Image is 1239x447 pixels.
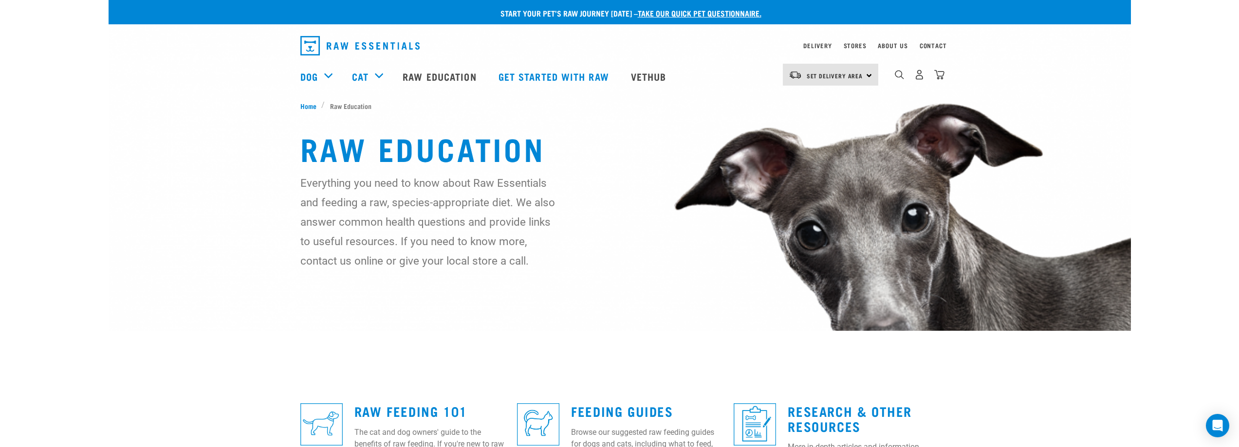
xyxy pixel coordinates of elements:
[393,57,488,96] a: Raw Education
[807,74,863,77] span: Set Delivery Area
[895,70,904,79] img: home-icon-1@2x.png
[1206,414,1229,437] div: Open Intercom Messenger
[489,57,621,96] a: Get started with Raw
[354,407,467,414] a: Raw Feeding 101
[300,130,939,165] h1: Raw Education
[517,403,559,446] img: re-icons-cat2-sq-blue.png
[109,57,1131,96] nav: dropdown navigation
[300,36,420,55] img: Raw Essentials Logo
[734,403,776,446] img: re-icons-healthcheck1-sq-blue.png
[638,11,761,15] a: take our quick pet questionnaire.
[300,101,322,111] a: Home
[300,173,556,270] p: Everything you need to know about Raw Essentials and feeding a raw, species-appropriate diet. We ...
[803,44,832,47] a: Delivery
[300,403,343,446] img: re-icons-dog3-sq-blue.png
[934,70,944,80] img: home-icon@2x.png
[116,7,1138,19] p: Start your pet’s raw journey [DATE] –
[300,101,939,111] nav: breadcrumbs
[789,71,802,79] img: van-moving.png
[352,69,369,84] a: Cat
[621,57,679,96] a: Vethub
[920,44,947,47] a: Contact
[914,70,925,80] img: user.png
[878,44,907,47] a: About Us
[293,32,947,59] nav: dropdown navigation
[844,44,867,47] a: Stores
[300,69,318,84] a: Dog
[300,101,316,111] span: Home
[571,407,673,414] a: Feeding Guides
[788,407,912,429] a: Research & Other Resources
